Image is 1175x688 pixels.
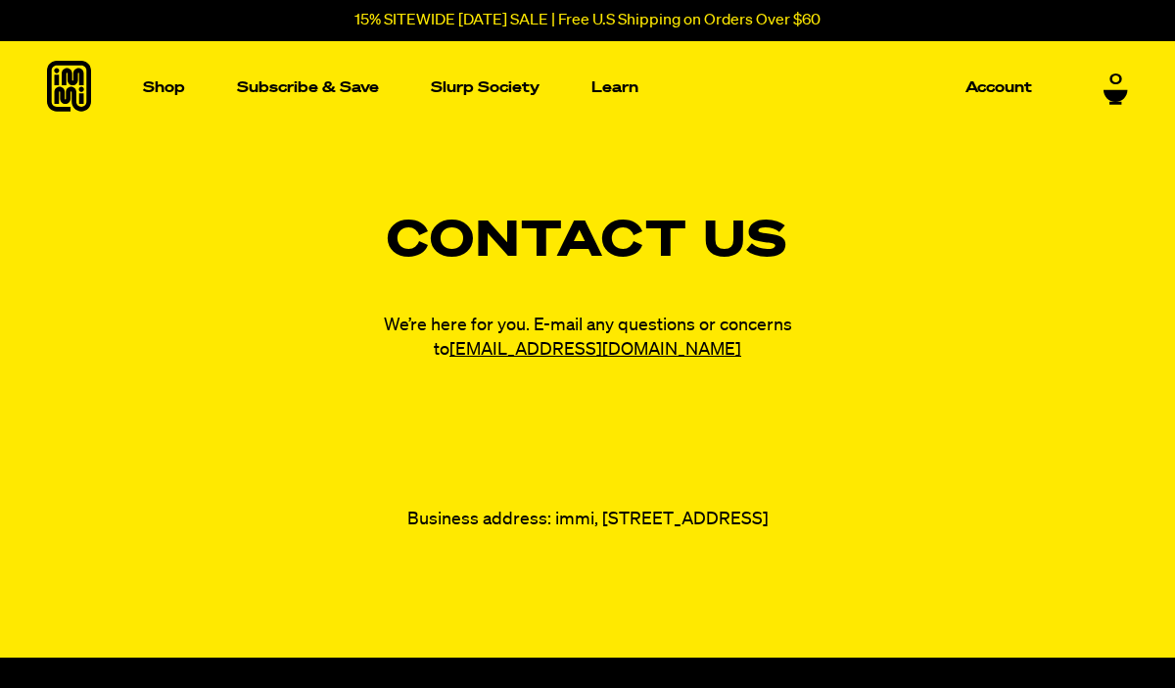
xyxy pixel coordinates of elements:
[343,508,832,532] p: Business address: immi, [STREET_ADDRESS]
[47,218,1128,267] h1: Contact Us
[449,341,741,359] a: [EMAIL_ADDRESS][DOMAIN_NAME]
[431,80,540,95] p: Slurp Society
[958,73,1040,103] a: Account
[1109,72,1122,89] span: 0
[135,41,1040,134] nav: Main navigation
[343,314,832,363] p: We’re here for you. E-mail any questions or concerns to
[135,41,193,134] a: Shop
[229,73,387,103] a: Subscribe & Save
[1104,72,1128,105] a: 0
[354,12,821,29] p: 15% SITEWIDE [DATE] SALE | Free U.S Shipping on Orders Over $60
[591,80,638,95] p: Learn
[584,41,646,134] a: Learn
[423,73,547,103] a: Slurp Society
[237,80,379,95] p: Subscribe & Save
[143,80,185,95] p: Shop
[965,80,1032,95] p: Account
